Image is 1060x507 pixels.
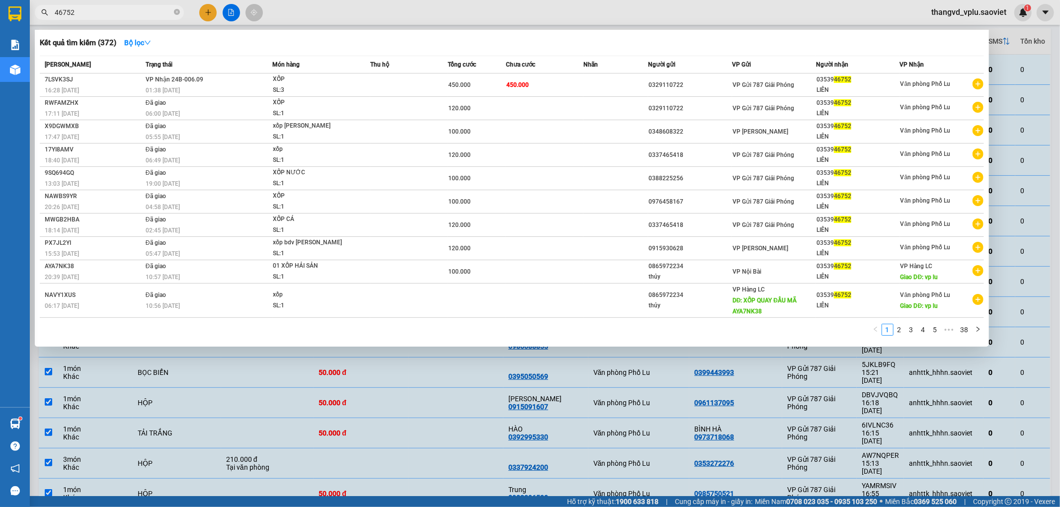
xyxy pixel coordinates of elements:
[972,324,984,336] li: Next Page
[733,297,797,315] span: DĐ: XỐP QUAY ĐẦU MÃ AYA7NK38
[45,87,79,94] span: 16:28 [DATE]
[273,85,347,96] div: SL: 3
[973,125,983,136] span: plus-circle
[146,216,166,223] span: Đã giao
[816,108,899,119] div: LIÊN
[900,174,951,181] span: Văn phòng Phố Lu
[873,326,879,332] span: left
[649,150,732,160] div: 0337465418
[816,74,899,85] div: 03539
[146,99,166,106] span: Đã giao
[146,76,203,83] span: VP Nhận 24B-006.09
[146,193,166,200] span: Đã giao
[900,127,951,134] span: Văn phòng Phố Lu
[45,261,143,272] div: AYA7NK38
[900,104,951,111] span: Văn phòng Phố Lu
[146,302,180,309] span: 10:56 [DATE]
[906,324,917,335] a: 3
[146,274,180,281] span: 10:57 [DATE]
[146,291,166,298] span: Đã giao
[19,417,22,420] sup: 1
[900,80,951,87] span: Văn phòng Phố Lu
[973,294,983,305] span: plus-circle
[816,191,899,202] div: 03539
[816,61,848,68] span: Người nhận
[273,97,347,108] div: XỐP
[273,178,347,189] div: SL: 1
[506,61,535,68] span: Chưa cước
[273,144,347,155] div: xốp
[273,132,347,143] div: SL: 1
[900,220,951,227] span: Văn phòng Phố Lu
[900,263,933,270] span: VP Hàng LC
[273,108,347,119] div: SL: 1
[834,99,851,106] span: 46752
[448,245,471,252] span: 120.000
[930,324,941,335] a: 5
[733,198,794,205] span: VP Gửi 787 Giải Phóng
[958,324,972,335] a: 38
[45,274,79,281] span: 20:39 [DATE]
[834,146,851,153] span: 46752
[583,61,598,68] span: Nhãn
[973,218,983,229] span: plus-circle
[816,168,899,178] div: 03539
[45,238,143,248] div: PX7JL2YI
[905,324,917,336] li: 3
[146,123,166,130] span: Đã giao
[146,227,180,234] span: 02:45 [DATE]
[273,191,347,202] div: XỐP
[41,9,48,16] span: search
[146,239,166,246] span: Đã giao
[816,132,899,142] div: LIÊN
[146,61,172,68] span: Trạng thái
[834,169,851,176] span: 46752
[733,175,794,182] span: VP Gửi 787 Giải Phóng
[146,263,166,270] span: Đã giao
[816,121,899,132] div: 03539
[649,243,732,254] div: 0915930628
[834,216,851,223] span: 46752
[733,128,788,135] span: VP [PERSON_NAME]
[816,300,899,311] div: LIÊN
[834,123,851,130] span: 46752
[732,61,751,68] span: VP Gửi
[45,168,143,178] div: 9SQ694GQ
[273,155,347,166] div: SL: 1
[929,324,941,336] li: 5
[116,35,159,51] button: Bộ lọcdown
[973,148,983,159] span: plus-circle
[973,172,983,183] span: plus-circle
[273,300,347,311] div: SL: 1
[146,134,180,141] span: 05:55 [DATE]
[448,81,471,88] span: 450.000
[146,110,180,117] span: 06:00 [DATE]
[941,324,957,336] span: •••
[882,324,894,336] li: 1
[45,74,143,85] div: 7LSVK3SJ
[45,61,91,68] span: [PERSON_NAME]
[273,121,347,132] div: xốp [PERSON_NAME]
[146,157,180,164] span: 06:49 [DATE]
[146,169,166,176] span: Đã giao
[834,291,851,298] span: 46752
[146,87,180,94] span: 01:38 [DATE]
[146,180,180,187] span: 19:00 [DATE]
[918,324,929,335] a: 4
[941,324,957,336] li: Next 5 Pages
[8,6,21,21] img: logo-vxr
[273,214,347,225] div: XỐP CÁ
[649,197,732,207] div: 0976458167
[45,134,79,141] span: 17:47 [DATE]
[649,290,732,300] div: 0865972234
[448,151,471,158] span: 120.000
[174,8,180,17] span: close-circle
[45,250,79,257] span: 15:53 [DATE]
[55,7,172,18] input: Tìm tên, số ĐT hoặc mã đơn
[733,245,788,252] span: VP [PERSON_NAME]
[10,65,20,75] img: warehouse-icon
[448,198,471,205] span: 100.000
[882,324,893,335] a: 1
[834,193,851,200] span: 46752
[273,290,347,300] div: xốp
